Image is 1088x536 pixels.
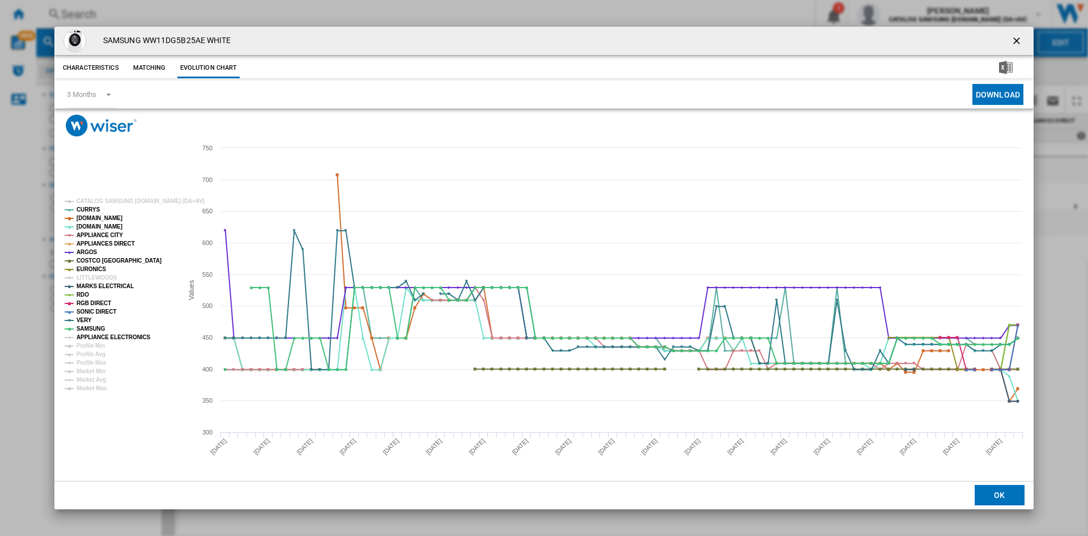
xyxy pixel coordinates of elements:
[188,280,195,300] tspan: Values
[76,385,107,391] tspan: Market Max
[202,429,212,436] tspan: 300
[76,223,122,230] tspan: [DOMAIN_NAME]
[76,326,105,332] tspan: SAMSUNG
[76,334,151,340] tspan: APPLIANCE ELECTRONICS
[76,266,106,272] tspan: EURONICS
[981,58,1031,78] button: Download in Excel
[202,302,212,309] tspan: 500
[177,58,240,78] button: Evolution chart
[597,437,615,456] tspan: [DATE]
[60,58,122,78] button: Characteristics
[975,485,1025,505] button: OK
[972,84,1023,105] button: Download
[76,232,123,238] tspan: APPLIANCE CITY
[76,275,117,281] tspan: LITTLEWOODS
[76,317,92,323] tspan: VERY
[202,208,212,214] tspan: 650
[63,29,86,52] img: 10263818
[511,437,529,456] tspan: [DATE]
[338,437,357,456] tspan: [DATE]
[726,437,745,456] tspan: [DATE]
[381,437,400,456] tspan: [DATE]
[76,198,205,204] tspan: CATALOG SAMSUNG [DOMAIN_NAME] (DA+AV)
[424,437,443,456] tspan: [DATE]
[202,145,212,151] tspan: 750
[76,309,116,315] tspan: SONIC DIRECT
[76,377,106,383] tspan: Market Avg
[76,300,111,306] tspan: RGB DIRECT
[76,249,97,255] tspan: ARGOS
[76,292,89,298] tspan: RDO
[683,437,702,456] tspan: [DATE]
[67,90,96,99] div: 3 Months
[640,437,658,456] tspan: [DATE]
[554,437,572,456] tspan: [DATE]
[855,437,874,456] tspan: [DATE]
[125,58,175,78] button: Matching
[202,397,212,404] tspan: 350
[295,437,314,456] tspan: [DATE]
[202,366,212,373] tspan: 400
[97,35,231,47] h4: SAMSUNG WW11DG5B25AE WHITE
[54,27,1034,509] md-dialog: Product popup
[202,334,212,341] tspan: 450
[467,437,486,456] tspan: [DATE]
[984,437,1003,456] tspan: [DATE]
[76,368,105,374] tspan: Market Min
[202,239,212,246] tspan: 600
[999,61,1013,74] img: excel-24x24.png
[66,115,137,137] img: logo_wiser_300x94.png
[76,206,100,213] tspan: CURRYS
[202,176,212,183] tspan: 700
[76,240,135,247] tspan: APPLIANCES DIRECT
[209,437,228,456] tspan: [DATE]
[76,258,161,264] tspan: COSTCO [GEOGRAPHIC_DATA]
[941,437,960,456] tspan: [DATE]
[76,283,134,289] tspan: MARKS ELECTRICAL
[76,360,107,366] tspan: Profile Max
[76,215,122,221] tspan: [DOMAIN_NAME]
[1011,35,1025,49] ng-md-icon: getI18NText('BUTTONS.CLOSE_DIALOG')
[769,437,788,456] tspan: [DATE]
[76,343,105,349] tspan: Profile Min
[76,351,105,357] tspan: Profile Avg
[1006,29,1029,52] button: getI18NText('BUTTONS.CLOSE_DIALOG')
[898,437,917,456] tspan: [DATE]
[202,271,212,278] tspan: 550
[812,437,831,456] tspan: [DATE]
[252,437,271,456] tspan: [DATE]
